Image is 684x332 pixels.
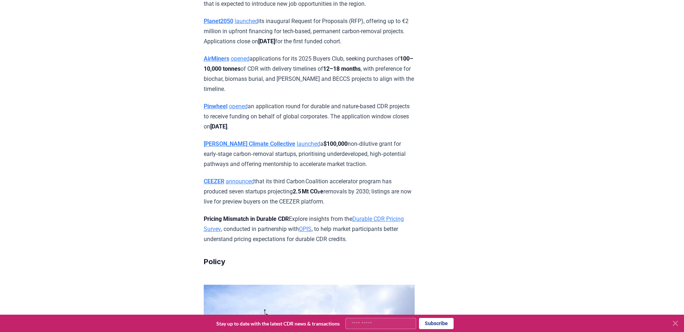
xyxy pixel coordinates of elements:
a: launched [297,140,320,147]
strong: 2.5 Mt CO₂e [293,188,323,195]
p: applications for its 2025 Buyers Club, seeking purchases of of CDR with delivery timelines of , w... [204,54,415,94]
strong: 12–18 months [323,65,361,72]
strong: Policy [204,257,225,266]
a: opened [231,55,250,62]
strong: 100–10,000 tonnes [204,55,413,72]
strong: [DATE] [210,123,227,130]
a: CEEZER [204,178,224,185]
a: opened [229,103,248,110]
p: that its third Carbon Coalition accelerator program has produced seven startups projecting remova... [204,176,415,207]
strong: $100,000 [323,140,348,147]
strong: Pricing Mismatch in Durable CDR [204,215,289,222]
a: AirMiners [204,55,229,62]
p: Explore insights from the , conducted in partnership with , to help market participants better un... [204,214,415,244]
a: Pinwheel [204,103,228,110]
a: Durable CDR Pricing Survey [204,215,404,232]
strong: [DATE] [258,38,275,45]
a: [PERSON_NAME] Climate Collective [204,140,295,147]
a: OPIS [299,226,312,232]
p: a non‑dilutive grant for early‑stage carbon‑removal startups, prioritising underdeveloped, high‑p... [204,139,415,169]
a: launched [235,18,258,25]
p: an application round for durable and nature-based CDR projects to receive funding on behalf of gl... [204,101,415,132]
a: announced [226,178,254,185]
a: Planet2050 [204,18,233,25]
p: its inaugural Request for Proposals (RFP), offering up to €2 million in upfront financing for tec... [204,16,415,47]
